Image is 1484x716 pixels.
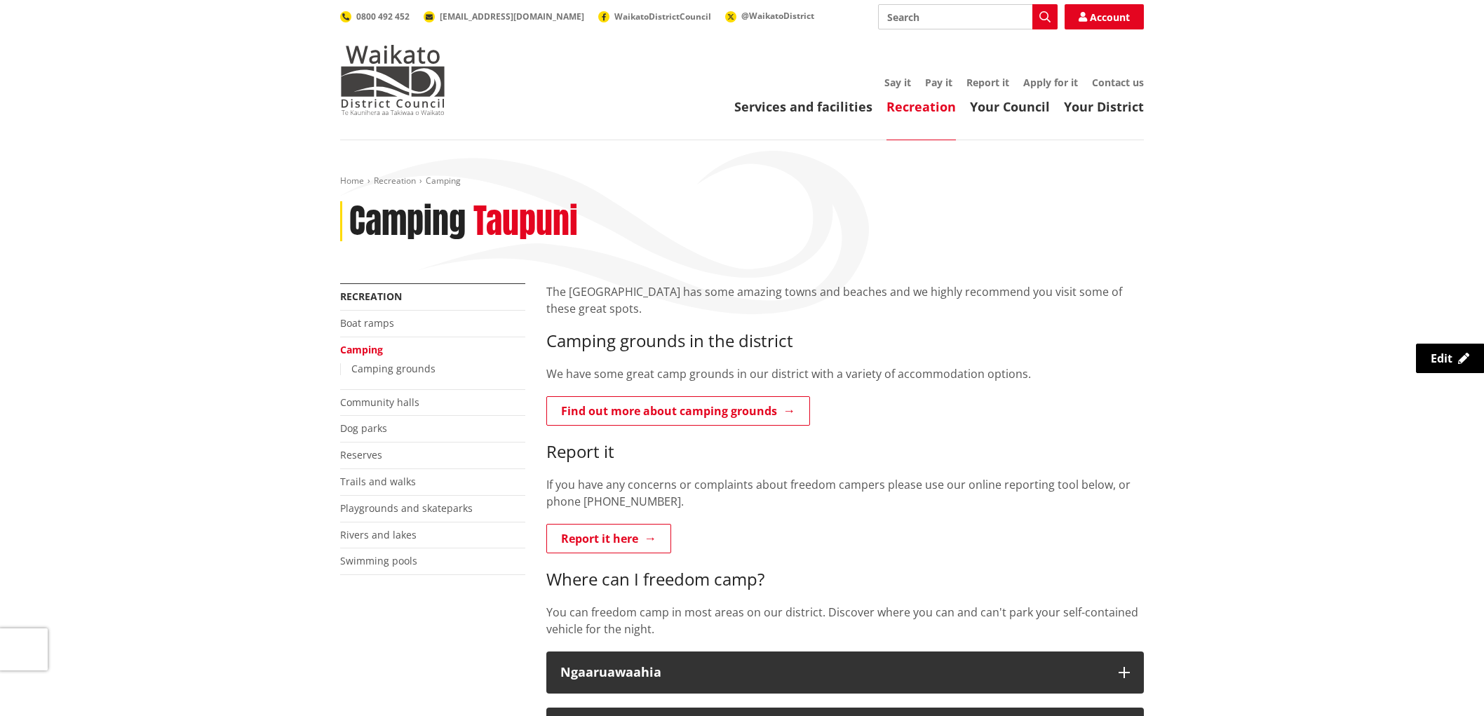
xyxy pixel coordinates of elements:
[1023,76,1078,89] a: Apply for it
[598,11,711,22] a: WaikatoDistrictCouncil
[546,283,1144,317] p: The [GEOGRAPHIC_DATA] has some amazing towns and beaches and we highly recommend you visit some o...
[356,11,410,22] span: 0800 492 452
[546,651,1144,694] button: Ngaaruawaahia
[1064,98,1144,115] a: Your District
[546,442,1144,462] h3: Report it
[734,98,872,115] a: Services and facilities
[340,343,383,356] a: Camping
[340,45,445,115] img: Waikato District Council - Te Kaunihera aa Takiwaa o Waikato
[1065,4,1144,29] a: Account
[546,569,1144,590] h3: Where can I freedom camp?
[473,201,578,242] h2: Taupuni
[1416,344,1484,373] a: Edit
[340,396,419,409] a: Community halls
[966,76,1009,89] a: Report it
[340,290,402,303] a: Recreation
[374,175,416,187] a: Recreation
[546,476,1144,510] p: If you have any concerns or complaints about freedom campers please use our online reporting tool...
[340,554,417,567] a: Swimming pools
[725,10,814,22] a: @WaikatoDistrict
[878,4,1058,29] input: Search input
[546,524,671,553] a: Report it here
[340,528,417,541] a: Rivers and lakes
[351,362,436,375] a: Camping grounds
[349,201,466,242] h1: Camping
[340,11,410,22] a: 0800 492 452
[546,365,1144,382] p: We have some great camp grounds in our district with a variety of accommodation options.
[886,98,956,115] a: Recreation
[741,10,814,22] span: @WaikatoDistrict
[1092,76,1144,89] a: Contact us
[340,421,387,435] a: Dog parks
[340,448,382,461] a: Reserves
[925,76,952,89] a: Pay it
[340,475,416,488] a: Trails and walks
[340,175,1144,187] nav: breadcrumb
[1431,351,1452,366] span: Edit
[426,175,461,187] span: Camping
[440,11,584,22] span: [EMAIL_ADDRESS][DOMAIN_NAME]
[546,604,1144,637] p: You can freedom camp in most areas on our district. Discover where you can and can't park your se...
[340,501,473,515] a: Playgrounds and skateparks
[546,331,1144,351] h3: Camping grounds in the district
[614,11,711,22] span: WaikatoDistrictCouncil
[884,76,911,89] a: Say it
[340,316,394,330] a: Boat ramps
[546,396,810,426] a: Find out more about camping grounds
[340,175,364,187] a: Home
[424,11,584,22] a: [EMAIL_ADDRESS][DOMAIN_NAME]
[970,98,1050,115] a: Your Council
[560,666,1105,680] div: Ngaaruawaahia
